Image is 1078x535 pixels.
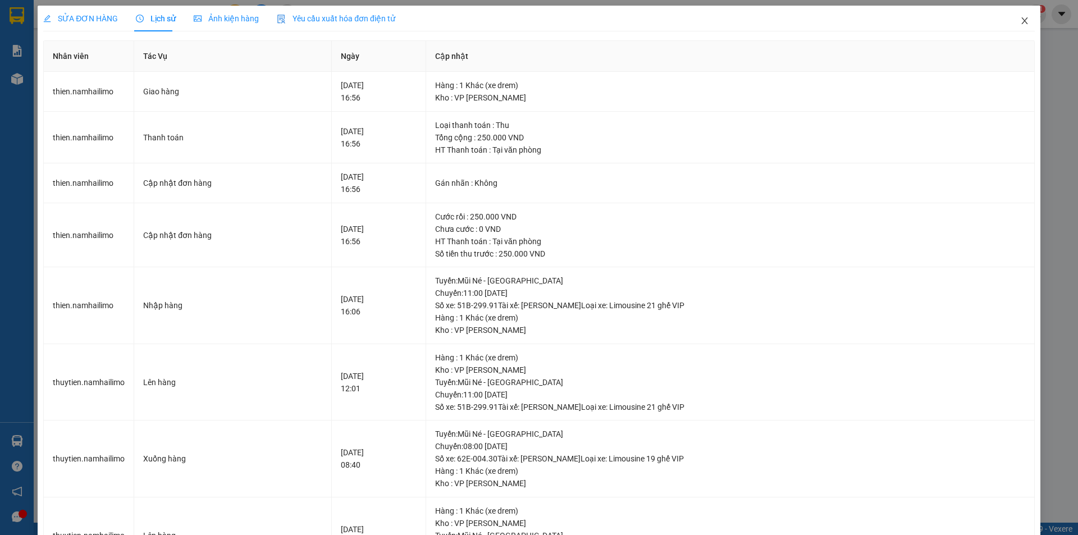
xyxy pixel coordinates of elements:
th: Nhân viên [44,41,134,72]
div: Tuyến : Mũi Né - [GEOGRAPHIC_DATA] Chuyến: 11:00 [DATE] Số xe: 51B-299.91 Tài xế: [PERSON_NAME] L... [435,376,1025,413]
div: [DATE] 16:56 [341,223,417,248]
div: Nhập hàng [143,299,322,312]
div: [DATE] 16:56 [341,171,417,195]
div: HT Thanh toán : Tại văn phòng [435,235,1025,248]
div: Kho : VP [PERSON_NAME] [435,92,1025,104]
div: Cập nhật đơn hàng [143,229,322,241]
div: [DATE] 08:40 [341,446,417,471]
div: [DATE] 16:56 [341,125,417,150]
th: Ngày [332,41,426,72]
div: [DATE] 12:01 [341,370,417,395]
div: Tổng cộng : 250.000 VND [435,131,1025,144]
div: Cước rồi : 250.000 VND [435,211,1025,223]
div: LINH TRẦN [10,36,99,50]
td: thuytien.namhailimo [44,344,134,421]
th: Cập nhật [426,41,1035,72]
div: Gán nhãn : Không [435,177,1025,189]
span: SỬA ĐƠN HÀNG [43,14,118,23]
td: thien.namhailimo [44,112,134,164]
div: Giao hàng [143,85,322,98]
img: icon [277,15,286,24]
div: Cập nhật đơn hàng [143,177,322,189]
td: thien.namhailimo [44,267,134,344]
th: Tác Vụ [134,41,332,72]
div: VP [PERSON_NAME] [107,10,239,36]
div: Kho : VP [PERSON_NAME] [435,517,1025,529]
div: Chưa cước : 0 VND [435,223,1025,235]
div: Tuyến : Mũi Né - [GEOGRAPHIC_DATA] Chuyến: 11:00 [DATE] Số xe: 51B-299.91 Tài xế: [PERSON_NAME] L... [435,275,1025,312]
div: Lên hàng [143,376,322,388]
span: close [1020,16,1029,25]
span: picture [194,15,202,22]
div: 0849998869 [107,50,239,66]
div: Kho : VP [PERSON_NAME] [435,477,1025,490]
div: Hàng : 1 Khác (xe drem) [435,505,1025,517]
span: Gửi: [10,11,27,22]
div: Tuyến : Mũi Né - [GEOGRAPHIC_DATA] Chuyến: 08:00 [DATE] Số xe: 62E-004.30 Tài xế: [PERSON_NAME] L... [435,428,1025,465]
span: TC: [107,72,122,84]
div: Hàng : 1 Khác (xe drem) [435,465,1025,477]
span: Lịch sử [136,14,176,23]
div: Kho : VP [PERSON_NAME] [435,324,1025,336]
div: [DATE] 16:06 [341,293,417,318]
td: thuytien.namhailimo [44,420,134,497]
div: Số tiền thu trước : 250.000 VND [435,248,1025,260]
td: thien.namhailimo [44,72,134,112]
button: Close [1009,6,1040,37]
span: Nhận: [107,11,134,22]
span: clock-circle [136,15,144,22]
div: Thanh toán [143,131,322,144]
div: [DATE] 16:56 [341,79,417,104]
div: Hàng : 1 Khác (xe drem) [435,351,1025,364]
div: Xuống hàng [143,452,322,465]
div: 0704950839 [10,50,99,66]
span: Yêu cầu xuất hóa đơn điện tử [277,14,395,23]
div: Kho : VP [PERSON_NAME] [435,364,1025,376]
div: VP [PERSON_NAME] [10,10,99,36]
div: AN [107,36,239,50]
div: Hàng : 1 Khác (xe drem) [435,79,1025,92]
td: thien.namhailimo [44,163,134,203]
div: Hàng : 1 Khác (xe drem) [435,312,1025,324]
div: Loại thanh toán : Thu [435,119,1025,131]
span: Ảnh kiện hàng [194,14,259,23]
td: thien.namhailimo [44,203,134,268]
span: edit [43,15,51,22]
div: HT Thanh toán : Tại văn phòng [435,144,1025,156]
